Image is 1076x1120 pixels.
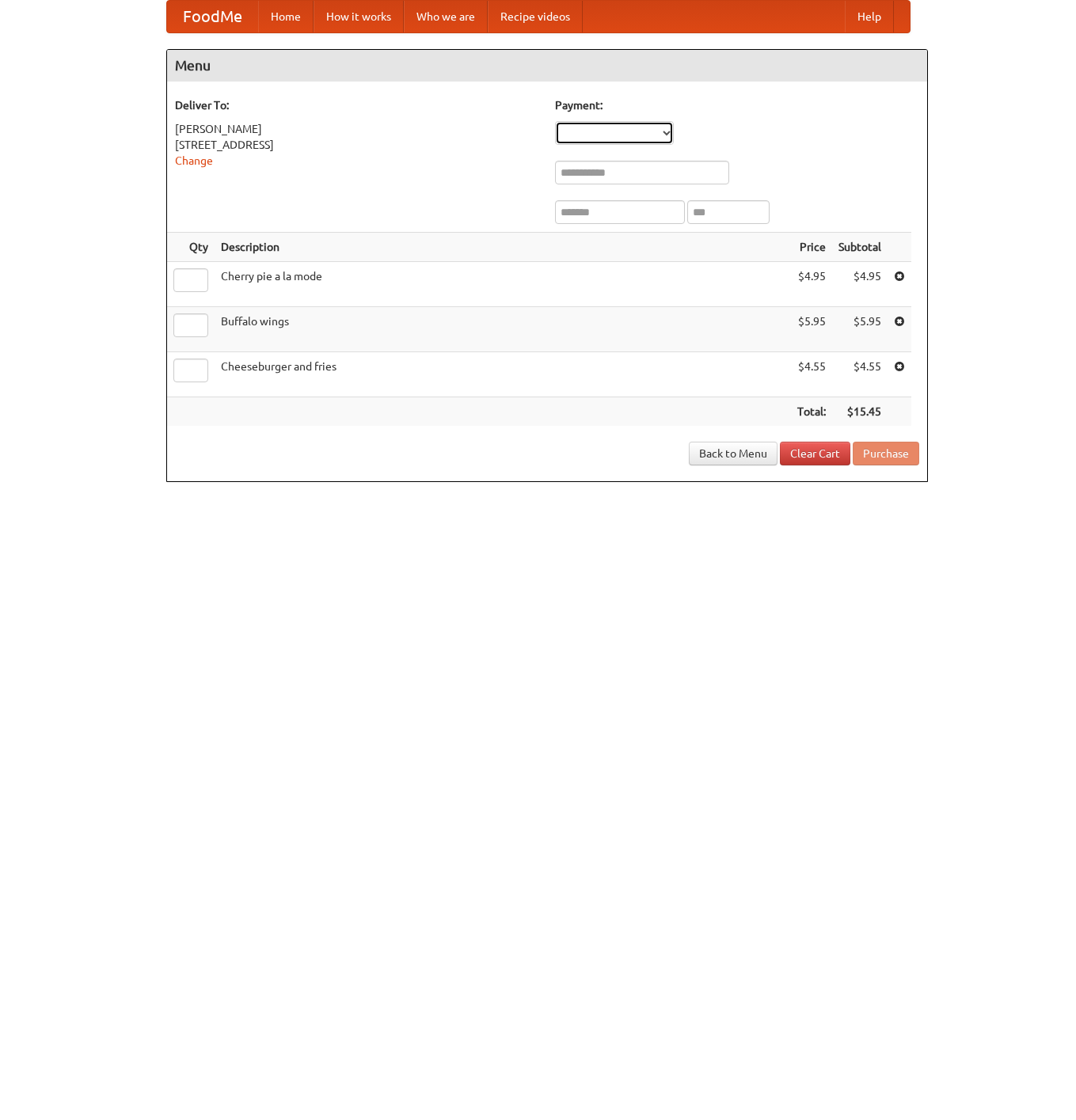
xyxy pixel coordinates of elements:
[488,1,583,32] a: Recipe videos
[215,352,791,397] td: Cheeseburger and fries
[791,397,832,427] th: Total:
[780,442,850,465] a: Clear Cart
[791,307,832,352] td: $5.95
[215,262,791,307] td: Cherry pie a la mode
[832,307,888,352] td: $5.95
[853,442,919,465] button: Purchase
[832,352,888,397] td: $4.55
[167,50,927,82] h4: Menu
[832,233,888,262] th: Subtotal
[314,1,404,32] a: How it works
[689,442,778,465] a: Back to Menu
[258,1,314,32] a: Home
[175,97,539,113] h5: Deliver To:
[215,233,791,262] th: Description
[175,121,539,137] div: [PERSON_NAME]
[791,262,832,307] td: $4.95
[167,233,215,262] th: Qty
[832,397,888,427] th: $15.45
[167,1,258,32] a: FoodMe
[404,1,488,32] a: Who we are
[175,137,539,153] div: [STREET_ADDRESS]
[175,154,213,167] a: Change
[555,97,919,113] h5: Payment:
[791,352,832,397] td: $4.55
[791,233,832,262] th: Price
[832,262,888,307] td: $4.95
[215,307,791,352] td: Buffalo wings
[845,1,894,32] a: Help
